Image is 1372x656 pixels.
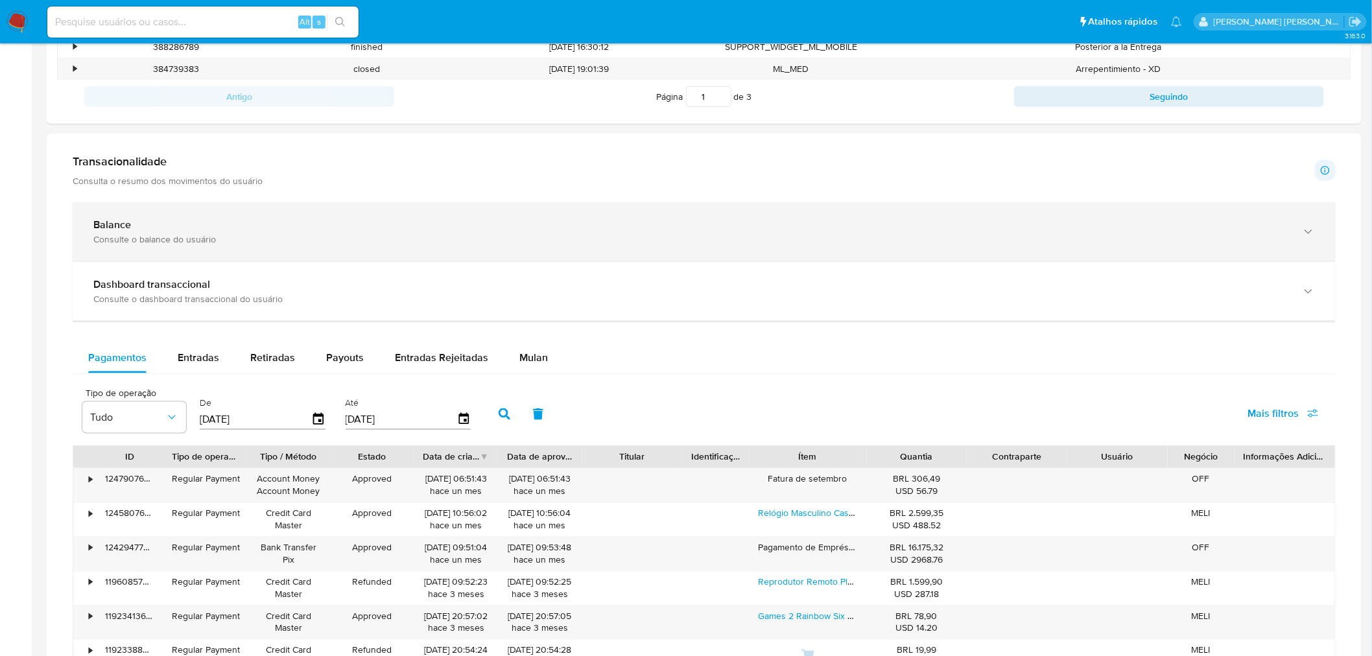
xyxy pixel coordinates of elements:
span: Atalhos rápidos [1089,15,1158,29]
p: sabrina.lima@mercadopago.com.br [1214,16,1345,28]
div: [DATE] 16:30:12 [462,36,696,58]
div: Arrepentimiento - XD [886,58,1351,80]
div: ML_MED [696,58,886,80]
input: Pesquise usuários ou casos... [47,14,359,30]
div: • [73,41,77,53]
button: Antigo [84,86,394,107]
div: closed [271,58,462,80]
div: Posterior a la Entrega [886,36,1351,58]
div: finished [271,36,462,58]
span: Alt [300,16,310,28]
div: 388286789 [80,36,271,58]
a: Sair [1349,15,1362,29]
a: Notificações [1171,16,1182,27]
span: 3.163.0 [1345,30,1366,41]
button: Seguindo [1014,86,1324,107]
span: 3 [747,90,752,103]
div: [DATE] 19:01:39 [462,58,696,80]
span: Página de [657,86,752,107]
button: search-icon [327,13,353,31]
div: 384739383 [80,58,271,80]
div: • [73,63,77,75]
span: s [317,16,321,28]
div: SUPPORT_WIDGET_ML_MOBILE [696,36,886,58]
